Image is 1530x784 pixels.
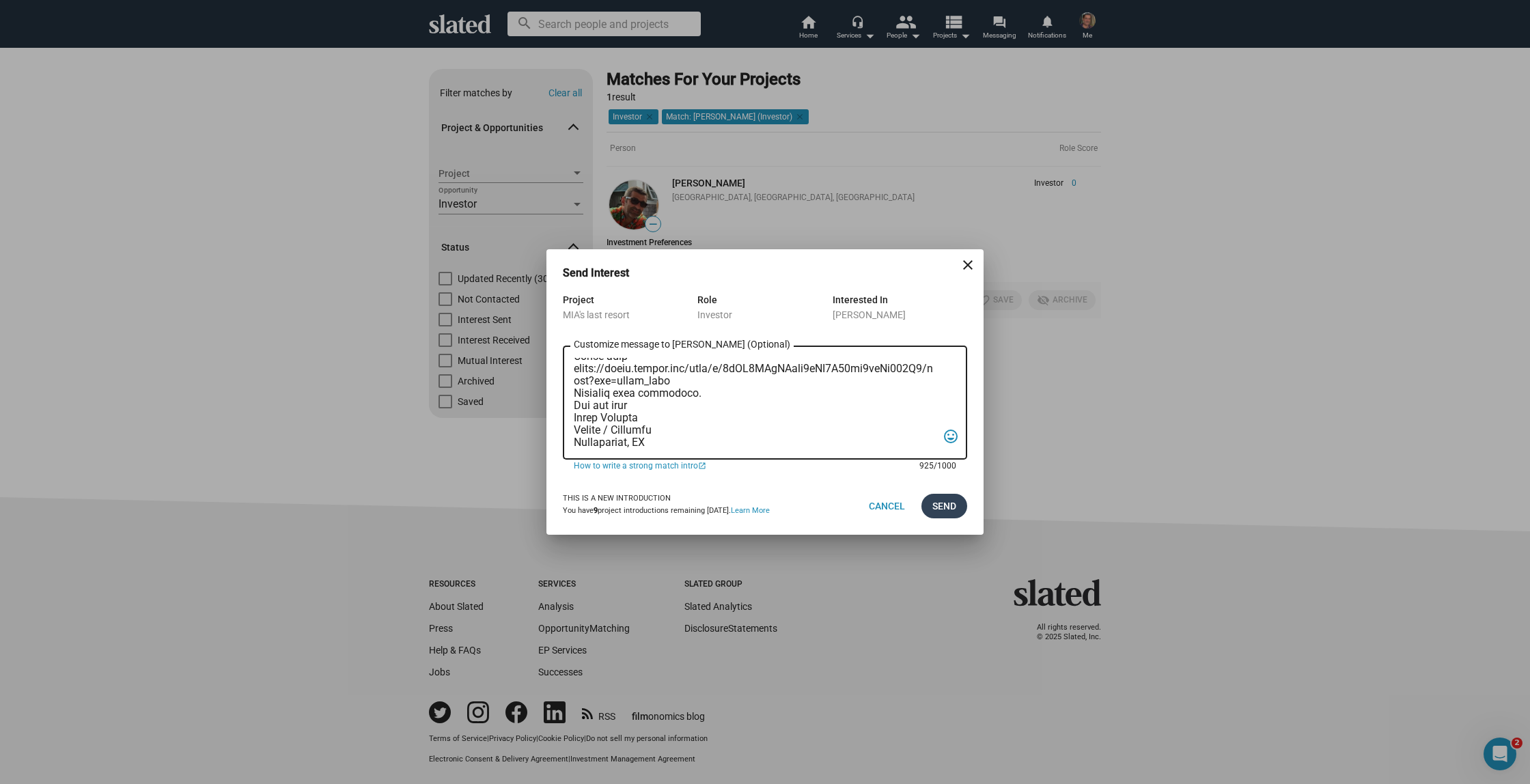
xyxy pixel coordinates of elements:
[697,308,832,322] div: Investor
[594,506,598,515] b: 9
[563,308,697,322] div: MIA's last resort
[563,506,770,516] div: You have project introductions remaining [DATE].
[858,494,916,518] button: Cancel
[833,308,967,322] div: [PERSON_NAME]
[563,266,648,280] h3: Send Interest
[563,494,671,503] strong: This is a new introduction
[833,292,967,308] div: Interested In
[921,494,967,518] button: Send
[698,461,706,472] mat-icon: open_in_new
[960,257,976,273] mat-icon: close
[869,494,905,518] span: Cancel
[697,292,832,308] div: Role
[943,426,959,447] mat-icon: tag_faces
[574,460,910,472] a: How to write a strong match intro
[563,292,697,308] div: Project
[731,506,770,515] a: Learn More
[919,461,956,472] mat-hint: 925/1000
[932,494,956,518] span: Send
